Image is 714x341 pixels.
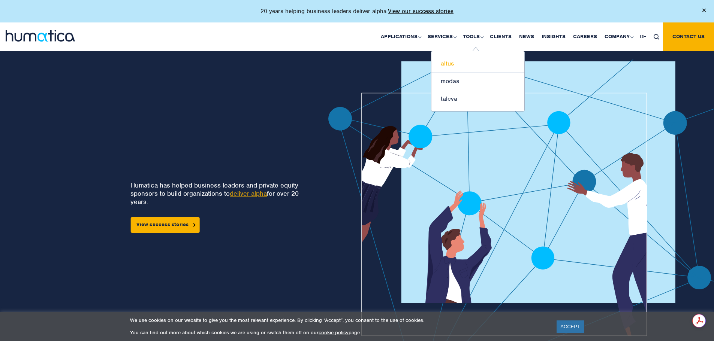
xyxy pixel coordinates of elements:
[515,22,538,51] a: News
[486,22,515,51] a: Clients
[388,7,454,15] a: View our success stories
[663,22,714,51] a: Contact us
[431,73,524,90] a: modas
[130,329,547,336] p: You can find out more about which cookies we are using or switch them off on our page.
[424,22,459,51] a: Services
[569,22,601,51] a: Careers
[193,223,196,226] img: arrowicon
[130,317,547,323] p: We use cookies on our website to give you the most relevant experience. By clicking “Accept”, you...
[636,22,650,51] a: DE
[459,22,486,51] a: Tools
[640,33,646,40] span: DE
[6,30,75,42] img: logo
[230,189,267,198] a: deliver alpha
[431,90,524,107] a: taleva
[538,22,569,51] a: Insights
[130,181,304,206] p: Humatica has helped business leaders and private equity sponsors to build organizations to for ov...
[319,329,349,336] a: cookie policy
[377,22,424,51] a: Applications
[130,217,199,233] a: View success stories
[654,34,659,40] img: search_icon
[557,320,584,333] a: ACCEPT
[260,7,454,15] p: 20 years helping business leaders deliver alpha.
[431,55,524,73] a: altus
[601,22,636,51] a: Company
